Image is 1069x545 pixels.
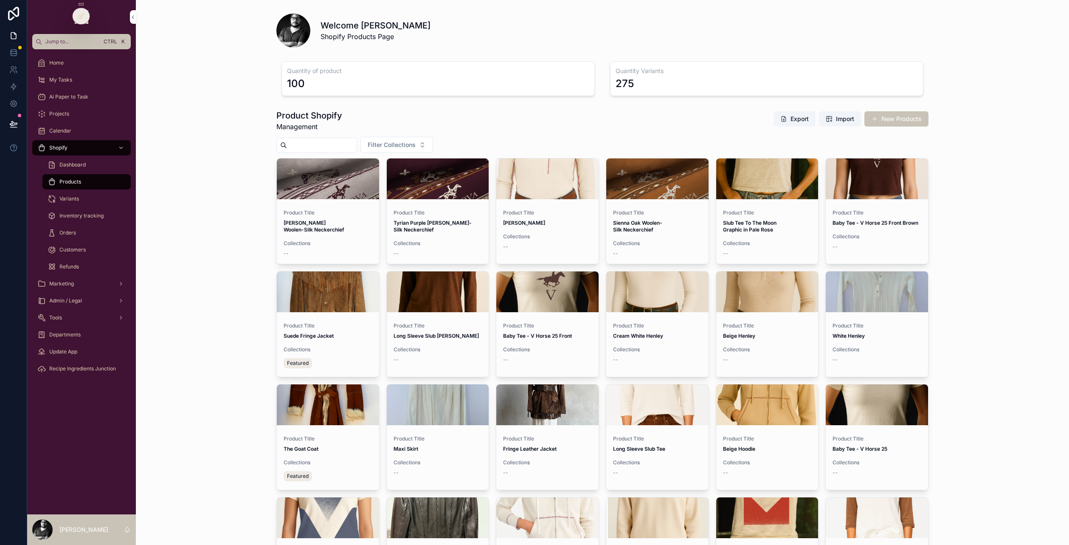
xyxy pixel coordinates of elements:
[716,271,819,377] a: Product TitleBeige HenleyCollections--
[723,209,812,216] span: Product Title
[833,459,921,466] span: Collections
[826,497,928,538] div: slub_long_sleeve_tee_baseball.png
[833,209,921,216] span: Product Title
[321,31,430,42] span: Shopify Products Page
[503,435,592,442] span: Product Title
[826,384,928,425] div: v_horse_25_white_arm.png
[394,435,482,442] span: Product Title
[49,144,68,151] span: Shopify
[32,293,131,308] a: Admin / Legal
[503,220,545,226] strong: [PERSON_NAME]
[613,356,618,363] span: --
[386,158,489,264] a: Product TitleTyrian Purple [PERSON_NAME]-Silk NeckerchiefCollections--
[613,469,618,476] span: --
[387,158,489,199] div: Straightleg03.png
[606,158,709,264] a: Product TitleSienna Oak Woolen-Silk NeckerchiefCollections--
[49,93,88,100] span: Ai Paper to Task
[49,110,69,117] span: Projects
[716,497,819,538] div: Marlboro_Vas.png
[826,271,928,312] div: PointelleHenleyFront.jpg
[386,384,489,490] a: Product TitleMaxi SkirtCollections--
[284,435,372,442] span: Product Title
[103,37,118,46] span: Ctrl
[42,174,131,189] a: Products
[613,446,665,452] strong: Long Sleeve Slub Tee
[42,157,131,172] a: Dashboard
[49,280,74,287] span: Marketing
[394,356,399,363] span: --
[613,346,702,353] span: Collections
[606,384,709,490] a: Product TitleLong Sleeve Slub TeeCollections--
[833,322,921,329] span: Product Title
[387,271,489,312] div: slub_long_sleeve_tee_brown.png
[606,497,709,538] div: crew_sweatshirt.png
[616,67,918,75] h3: Quantity Variants
[833,435,921,442] span: Product Title
[321,20,430,31] h1: Welcome [PERSON_NAME]
[503,469,508,476] span: --
[59,161,86,168] span: Dashboard
[723,435,812,442] span: Product Title
[284,209,372,216] span: Product Title
[32,344,131,359] a: Update App
[503,209,592,216] span: Product Title
[716,158,819,264] a: Product TitleSlub Tee To The Moon Graphic in Pale RoseCollections--
[723,469,728,476] span: --
[826,158,928,199] div: v_horse_25_brown.png
[276,121,342,132] span: Management
[394,220,472,233] strong: Tyrian Purple [PERSON_NAME]-Silk Neckerchief
[394,346,482,353] span: Collections
[277,497,379,538] div: Stars_blue.png
[59,525,108,534] p: [PERSON_NAME]
[723,459,812,466] span: Collections
[45,38,99,45] span: Jump to...
[276,158,380,264] a: Product Title[PERSON_NAME] Woolen-Silk NeckerchiefCollections--
[819,111,861,127] button: Import
[49,365,116,372] span: Recipe Ingredients Junction
[833,356,838,363] span: --
[42,208,131,223] a: Inventory tracking
[716,158,819,199] div: To_the_moon_pale_rose.png
[276,384,380,490] a: Product TitleThe Goat CoatCollectionsFeatured
[32,123,131,138] a: Calendar
[276,110,342,121] h1: Product Shopify
[864,111,928,127] button: New Products
[32,55,131,71] a: Home
[277,271,379,312] div: RalphFront.jpg
[284,240,372,247] span: Collections
[833,243,838,250] span: --
[503,333,572,339] strong: Baby Tee - V Horse 25 Front
[42,259,131,274] a: Refunds
[833,220,918,226] strong: Baby Tee - V Horse 25 Front Brown
[833,469,838,476] span: --
[42,225,131,240] a: Orders
[496,158,599,264] a: Product Title[PERSON_NAME]Collections--
[503,243,508,250] span: --
[613,459,702,466] span: Collections
[42,191,131,206] a: Variants
[613,435,702,442] span: Product Title
[287,360,309,367] span: Featured
[387,497,489,538] div: AlaiaBack.jpg
[42,242,131,257] a: Customers
[503,322,592,329] span: Product Title
[49,348,77,355] span: Update App
[723,346,812,353] span: Collections
[825,271,928,377] a: Product TitleWhite HenleyCollections--
[394,333,479,339] strong: Long Sleeve Slub [PERSON_NAME]
[394,209,482,216] span: Product Title
[825,158,928,264] a: Product TitleBaby Tee - V Horse 25 Front BrownCollections--
[503,233,592,240] span: Collections
[716,271,819,312] div: Henley_beige.png
[284,333,334,339] strong: Suede Fringe Jacket
[49,297,82,304] span: Admin / Legal
[284,446,318,452] strong: The Goat Coat
[49,59,64,66] span: Home
[59,212,104,219] span: Inventory tracking
[606,271,709,377] a: Product TitleCream White HenleyCollections--
[277,158,379,199] div: Straightleg01.png
[287,77,305,90] div: 100
[723,356,728,363] span: --
[496,384,599,490] a: Product TitleFringe Leather JacketCollections--
[284,459,372,466] span: Collections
